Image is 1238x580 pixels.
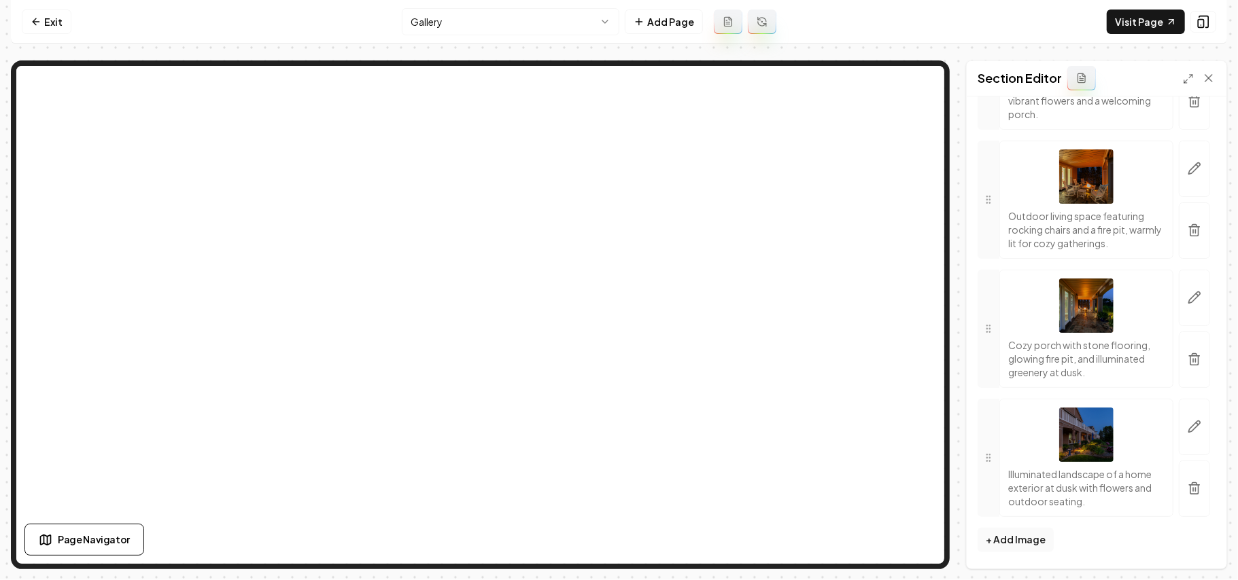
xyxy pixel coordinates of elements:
button: Add Page [625,10,703,34]
p: Cozy home exterior at dusk with vibrant flowers and a welcoming porch. [1008,80,1165,121]
img: Cozy porch with stone flooring, glowing fire pit, and illuminated greenery at dusk. [1059,278,1114,333]
button: Add admin section prompt [1067,66,1096,90]
img: Illuminated landscape of a home exterior at dusk with flowers and outdoor seating. [1059,407,1114,462]
img: Outdoor living space featuring rocking chairs and a fire pit, warmly lit for cozy gatherings. [1059,149,1114,204]
h2: Section Editor [978,69,1062,88]
button: Page Navigator [24,524,144,556]
span: Page Navigator [58,532,130,547]
button: + Add Image [978,528,1054,552]
p: Illuminated landscape of a home exterior at dusk with flowers and outdoor seating. [1008,467,1165,508]
p: Cozy porch with stone flooring, glowing fire pit, and illuminated greenery at dusk. [1008,338,1165,379]
button: Regenerate page [748,10,776,34]
a: Visit Page [1107,10,1185,34]
a: Exit [22,10,71,34]
p: Outdoor living space featuring rocking chairs and a fire pit, warmly lit for cozy gatherings. [1008,209,1165,250]
button: Add admin page prompt [714,10,742,34]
